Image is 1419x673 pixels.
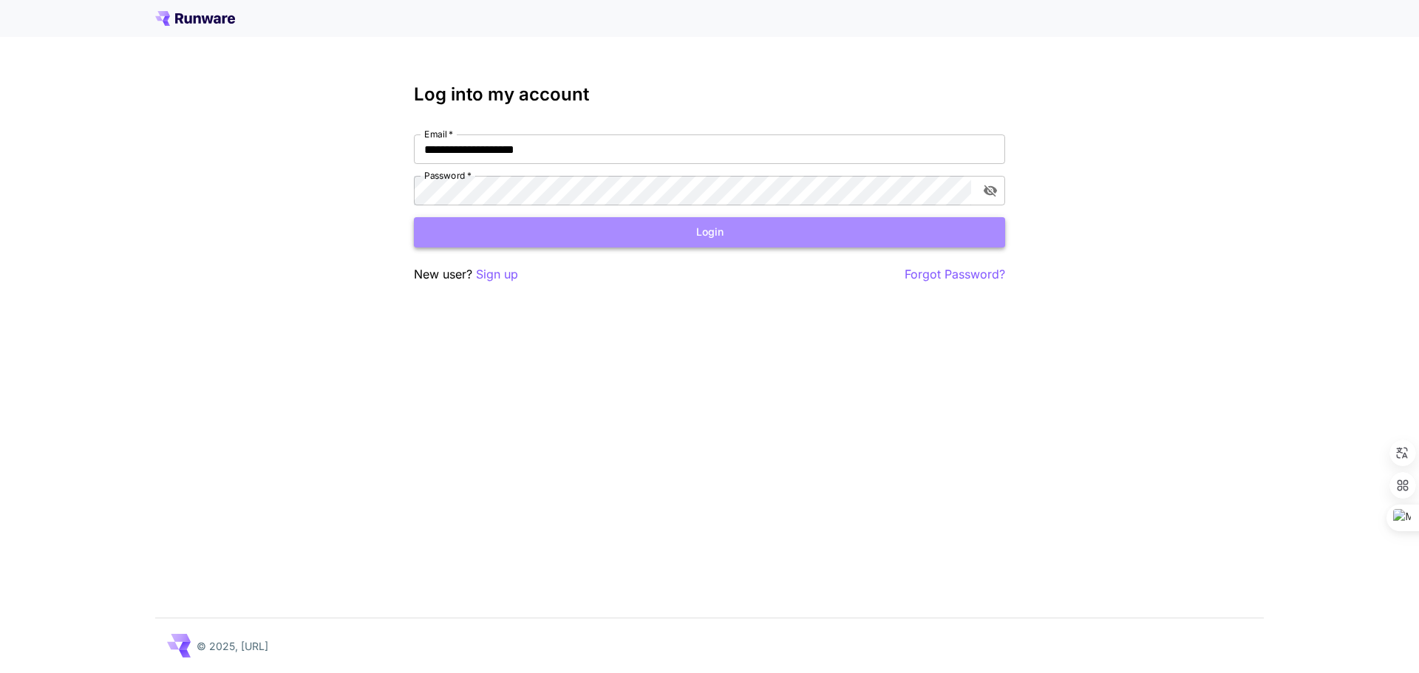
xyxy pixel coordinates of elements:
[424,169,472,182] label: Password
[905,265,1005,284] button: Forgot Password?
[414,265,518,284] p: New user?
[414,84,1005,105] h3: Log into my account
[424,128,453,140] label: Email
[414,217,1005,247] button: Login
[476,265,518,284] button: Sign up
[197,638,268,654] p: © 2025, [URL]
[977,177,1004,204] button: toggle password visibility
